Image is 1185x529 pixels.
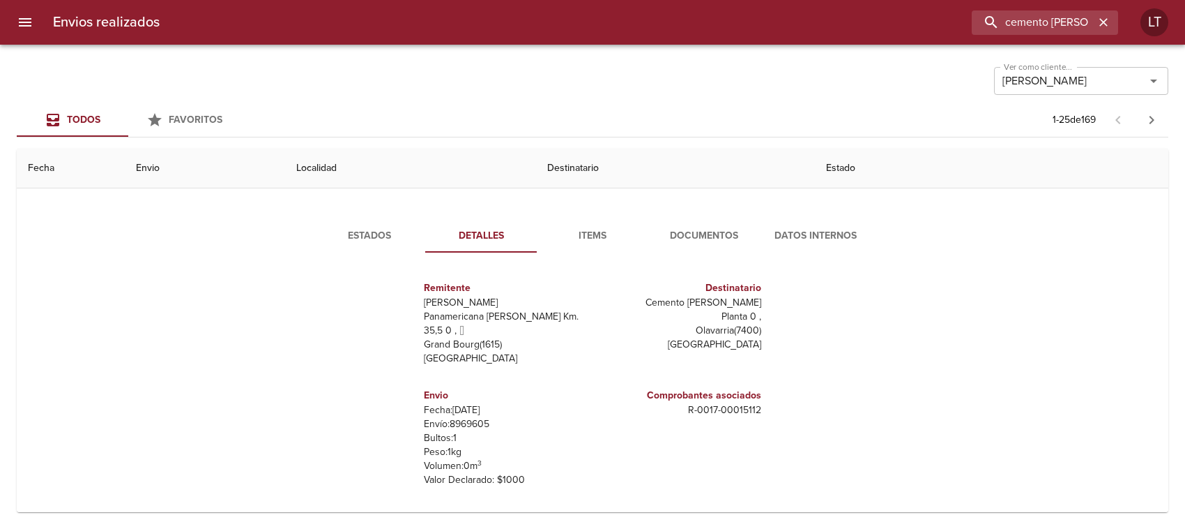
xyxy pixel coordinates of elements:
div: Tabs Envios [17,103,240,137]
p: Panamericana [PERSON_NAME] Km. 35,5 0 ,   [424,310,587,338]
p: Bultos: 1 [424,431,587,445]
div: Tabs detalle de guia [314,219,871,253]
p: 1 - 25 de 169 [1053,113,1096,127]
p: [GEOGRAPHIC_DATA] [424,352,587,366]
span: Pagina siguiente [1135,103,1168,137]
h6: Observacion [598,509,761,525]
sup: 3 [477,459,482,468]
div: Abrir información de usuario [1140,8,1168,36]
th: Estado [815,149,1168,188]
p: Envío: 8969605 [424,417,587,431]
span: Favoritos [169,114,222,126]
span: Detalles [434,228,528,245]
h6: Destinatario [598,281,761,296]
span: Items [545,228,640,245]
p: R - 0017 - 00015112 [598,403,761,417]
span: Documentos [657,228,751,245]
p: Olavarria ( 7400 ) [598,324,761,338]
th: Fecha [17,149,125,188]
th: Envio [125,149,284,188]
p: Planta 0 , [598,310,761,324]
input: buscar [972,10,1094,35]
h6: Remitente [424,281,587,296]
span: Datos Internos [768,228,863,245]
h6: Envio [424,388,587,403]
p: Grand Bourg ( 1615 ) [424,338,587,352]
span: Todos [67,114,100,126]
h6: Transporte [424,509,587,525]
p: Peso: 1 kg [424,445,587,459]
th: Localidad [285,149,536,188]
th: Destinatario [536,149,815,188]
button: menu [8,6,42,39]
p: [PERSON_NAME] [424,296,587,310]
div: LT [1140,8,1168,36]
p: [GEOGRAPHIC_DATA] [598,338,761,352]
h6: Comprobantes asociados [598,388,761,403]
button: Abrir [1144,71,1163,91]
span: Pagina anterior [1101,112,1135,126]
p: Volumen: 0 m [424,459,587,473]
p: Cemento [PERSON_NAME] [598,296,761,310]
h6: Envios realizados [53,11,160,33]
p: Fecha: [DATE] [424,403,587,417]
span: Estados [322,228,417,245]
p: Valor Declarado: $ 1000 [424,473,587,487]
